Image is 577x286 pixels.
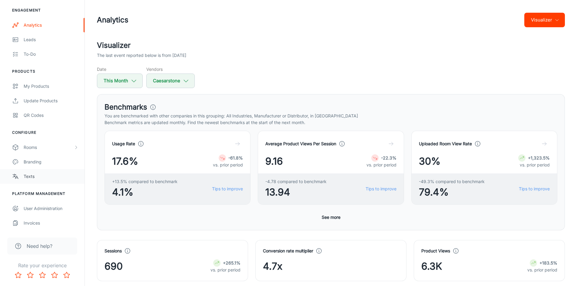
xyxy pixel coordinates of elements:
button: See more [319,212,343,223]
h4: Conversion rate multiplier [263,248,313,254]
p: The last event reported below is from [DATE] [97,52,186,59]
span: 4.1% [112,185,177,199]
p: You are benchmarked with other companies in this grouping: All Industries, Manufacturer or Distri... [104,113,557,119]
p: Rate your experience [5,262,80,269]
a: Tips to improve [519,186,550,192]
strong: -61.8% [228,155,243,160]
span: 690 [104,259,123,274]
button: Rate 2 star [24,269,36,281]
span: -49.3% compared to benchmark [419,178,485,185]
div: Invoices [24,220,78,226]
span: Need help? [27,242,52,250]
button: This Month [97,74,143,88]
h2: Visualizer [97,40,565,51]
button: Rate 1 star [12,269,24,281]
p: vs. prior period [211,267,240,273]
div: User Administration [24,205,78,212]
button: Rate 4 star [48,269,61,281]
div: To-do [24,51,78,58]
h5: Date [97,66,143,72]
h1: Analytics [97,15,128,25]
p: vs. prior period [213,162,243,168]
span: 9.16 [265,154,283,169]
strong: +265.1% [223,260,240,265]
div: QR Codes [24,112,78,119]
p: Benchmark metrics are updated monthly. Find the newest benchmarks at the start of the next month. [104,119,557,126]
div: Analytics [24,22,78,28]
div: My Products [24,83,78,90]
strong: +1,323.5% [528,155,550,160]
div: Rooms [24,144,74,151]
p: vs. prior period [518,162,550,168]
span: +13.5% compared to benchmark [112,178,177,185]
a: Tips to improve [212,186,243,192]
h4: Sessions [104,248,122,254]
strong: -22.3% [381,155,396,160]
h4: Usage Rate [112,140,135,147]
h3: Benchmarks [104,102,147,113]
p: vs. prior period [527,267,557,273]
button: Rate 3 star [36,269,48,281]
h4: Average Product Views Per Session [265,140,336,147]
span: 30% [419,154,440,169]
span: 6.3K [421,259,442,274]
button: Caesarstone [146,74,195,88]
strong: +183.5% [539,260,557,265]
div: Update Products [24,97,78,104]
div: Texts [24,173,78,180]
span: 17.6% [112,154,138,169]
div: Branding [24,159,78,165]
p: vs. prior period [366,162,396,168]
h5: Vendors [146,66,195,72]
button: Rate 5 star [61,269,73,281]
h4: Product Views [421,248,450,254]
span: -4.78 compared to benchmark [265,178,327,185]
span: 4.7x [263,259,282,274]
a: Tips to improve [366,186,396,192]
button: Visualizer [524,13,565,27]
span: 13.94 [265,185,327,199]
span: 79.4% [419,185,485,199]
div: Leads [24,36,78,43]
h4: Uploaded Room View Rate [419,140,472,147]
